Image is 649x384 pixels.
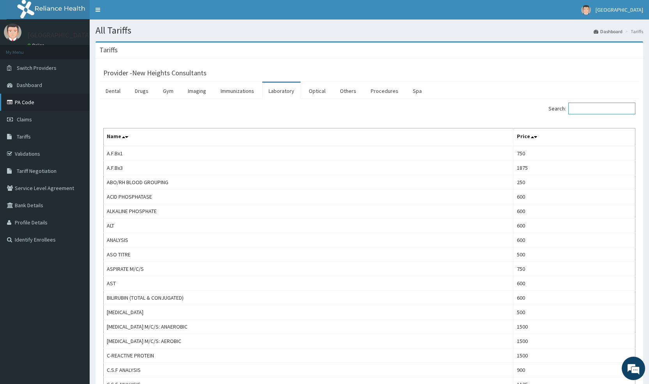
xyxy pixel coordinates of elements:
[104,128,514,146] th: Name
[17,133,31,140] span: Tariffs
[513,190,635,204] td: 600
[17,116,32,123] span: Claims
[513,233,635,247] td: 600
[513,305,635,320] td: 500
[513,175,635,190] td: 250
[27,32,92,39] p: [GEOGRAPHIC_DATA]
[104,320,514,334] td: [MEDICAL_DATA] M/C/S: ANAEROBIC
[513,204,635,219] td: 600
[17,167,57,174] span: Tariff Negotiation
[182,83,212,99] a: Imaging
[104,204,514,219] td: ALKALINE PHOSPHATE
[513,363,635,377] td: 900
[513,219,635,233] td: 600
[513,334,635,348] td: 1500
[568,103,635,114] input: Search:
[157,83,180,99] a: Gym
[104,262,514,276] td: ASPIRATE M/C/S
[364,83,405,99] a: Procedures
[513,146,635,161] td: 750
[95,25,643,36] h1: All Tariffs
[45,98,108,177] span: We're online!
[513,247,635,262] td: 500
[27,43,46,48] a: Online
[302,83,332,99] a: Optical
[513,348,635,363] td: 1500
[262,83,301,99] a: Laboratory
[104,348,514,363] td: C-REACTIVE PROTEIN
[99,83,127,99] a: Dental
[104,363,514,377] td: C.S.F ANALYSIS
[407,83,428,99] a: Spa
[594,28,622,35] a: Dashboard
[104,334,514,348] td: [MEDICAL_DATA] M/C/S: AEROBIC
[99,46,118,53] h3: Tariffs
[104,175,514,190] td: ABO/RH BLOOD GROUPING
[548,103,635,114] label: Search:
[513,320,635,334] td: 1500
[513,291,635,305] td: 600
[128,4,147,23] div: Minimize live chat window
[104,233,514,247] td: ANALYSIS
[513,161,635,175] td: 1875
[4,213,149,240] textarea: Type your message and hit 'Enter'
[104,219,514,233] td: ALT
[104,291,514,305] td: BILIRUBIN (TOTAL & CONJUGATED)
[104,305,514,320] td: [MEDICAL_DATA]
[214,83,260,99] a: Immunizations
[623,28,643,35] li: Tariffs
[513,276,635,291] td: 600
[129,83,155,99] a: Drugs
[103,69,207,76] h3: Provider - New Heights Consultants
[17,64,57,71] span: Switch Providers
[104,146,514,161] td: A.F.Bx1
[41,44,131,54] div: Chat with us now
[104,276,514,291] td: AST
[513,262,635,276] td: 750
[581,5,591,15] img: User Image
[596,6,643,13] span: [GEOGRAPHIC_DATA]
[4,23,21,41] img: User Image
[513,128,635,146] th: Price
[334,83,363,99] a: Others
[104,190,514,204] td: ACID PHOSPHATASE
[14,39,32,59] img: d_794563401_company_1708531726252_794563401
[104,161,514,175] td: A.F.Bx3
[104,247,514,262] td: ASO TITRE
[17,82,42,89] span: Dashboard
